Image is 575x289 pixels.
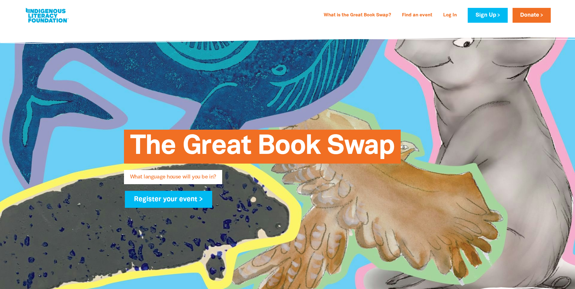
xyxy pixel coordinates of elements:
span: What language house will you be in? [130,174,216,184]
a: Register your event > [125,191,212,208]
a: What is the Great Book Swap? [320,11,395,20]
span: The Great Book Swap [130,134,395,164]
a: Sign Up [468,8,507,23]
a: Find an event [398,11,436,20]
a: Log In [440,11,460,20]
a: Donate [513,8,551,23]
